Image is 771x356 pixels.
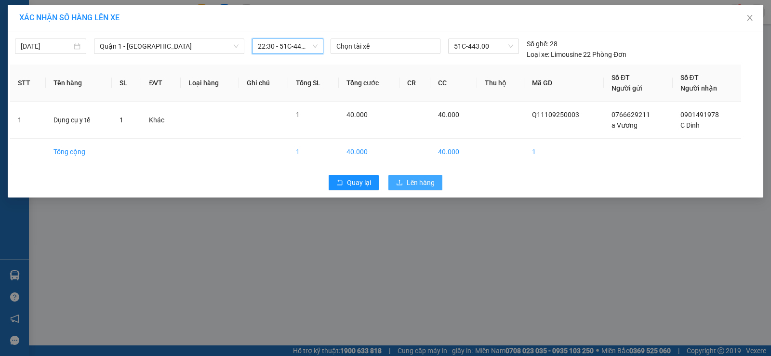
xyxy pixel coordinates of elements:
[8,20,76,31] div: a Vương
[19,13,120,22] span: XÁC NHẬN SỐ HÀNG LÊN XE
[141,102,180,139] td: Khác
[239,65,288,102] th: Ghi chú
[339,65,399,102] th: Tổng cước
[611,121,638,129] span: a Vương
[524,139,604,165] td: 1
[339,139,399,165] td: 40.000
[532,111,579,119] span: Q11109250003
[527,39,548,49] span: Số ghế:
[438,111,459,119] span: 40.000
[258,39,318,53] span: 22:30 - 51C-443.00
[120,116,123,124] span: 1
[233,43,239,49] span: down
[399,65,430,102] th: CR
[181,65,239,102] th: Loại hàng
[82,41,180,55] div: 0901491978
[8,31,76,45] div: 0766629211
[746,14,754,22] span: close
[82,8,106,18] span: Nhận:
[680,84,717,92] span: Người nhận
[347,177,371,188] span: Quay lại
[680,74,699,81] span: Số ĐT
[329,175,379,190] button: rollbackQuay lại
[388,175,442,190] button: uploadLên hàng
[81,61,181,74] div: 40.000
[680,121,700,129] span: C Dinh
[100,39,239,53] span: Quận 1 - Nha Trang
[527,49,626,60] div: Limousine 22 Phòng Đơn
[82,8,180,30] div: [GEOGRAPHIC_DATA]
[524,65,604,102] th: Mã GD
[10,65,46,102] th: STT
[8,8,76,20] div: Quận 1
[21,41,72,52] input: 11/09/2025
[81,63,94,73] span: CC :
[112,65,141,102] th: SL
[611,111,650,119] span: 0766629211
[296,111,300,119] span: 1
[141,65,180,102] th: ĐVT
[10,102,46,139] td: 1
[611,74,630,81] span: Số ĐT
[430,65,477,102] th: CC
[82,30,180,41] div: C Dinh
[430,139,477,165] td: 40.000
[527,49,549,60] span: Loại xe:
[611,84,642,92] span: Người gửi
[46,65,112,102] th: Tên hàng
[8,9,23,19] span: Gửi:
[527,39,558,49] div: 28
[46,102,112,139] td: Dụng cụ y tế
[288,65,339,102] th: Tổng SL
[477,65,524,102] th: Thu hộ
[46,139,112,165] td: Tổng cộng
[346,111,368,119] span: 40.000
[407,177,435,188] span: Lên hàng
[336,179,343,187] span: rollback
[454,39,513,53] span: 51C-443.00
[396,179,403,187] span: upload
[288,139,339,165] td: 1
[736,5,763,32] button: Close
[680,111,719,119] span: 0901491978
